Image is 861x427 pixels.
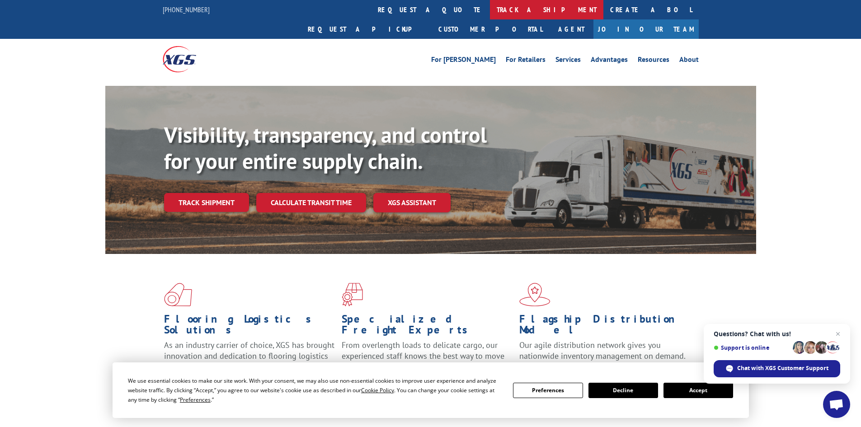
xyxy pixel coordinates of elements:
[519,314,690,340] h1: Flagship Distribution Model
[256,193,366,212] a: Calculate transit time
[113,362,749,418] div: Cookie Consent Prompt
[737,364,828,372] span: Chat with XGS Customer Support
[519,340,686,361] span: Our agile distribution network gives you nationwide inventory management on demand.
[342,314,513,340] h1: Specialized Freight Experts
[431,56,496,66] a: For [PERSON_NAME]
[342,283,363,306] img: xgs-icon-focused-on-flooring-red
[164,283,192,306] img: xgs-icon-total-supply-chain-intelligence-red
[164,193,249,212] a: Track shipment
[301,19,432,39] a: Request a pickup
[180,396,211,404] span: Preferences
[588,383,658,398] button: Decline
[164,340,334,372] span: As an industry carrier of choice, XGS has brought innovation and dedication to flooring logistics...
[549,19,593,39] a: Agent
[638,56,669,66] a: Resources
[519,283,550,306] img: xgs-icon-flagship-distribution-model-red
[128,376,502,404] div: We use essential cookies to make our site work. With your consent, we may also use non-essential ...
[342,340,513,380] p: From overlength loads to delicate cargo, our experienced staff knows the best way to move your fr...
[714,330,840,338] span: Questions? Chat with us!
[164,314,335,340] h1: Flooring Logistics Solutions
[432,19,549,39] a: Customer Portal
[591,56,628,66] a: Advantages
[823,391,850,418] div: Open chat
[361,386,394,394] span: Cookie Policy
[373,193,451,212] a: XGS ASSISTANT
[593,19,699,39] a: Join Our Team
[714,344,790,351] span: Support is online
[164,121,487,175] b: Visibility, transparency, and control for your entire supply chain.
[513,383,583,398] button: Preferences
[833,328,843,339] span: Close chat
[163,5,210,14] a: [PHONE_NUMBER]
[679,56,699,66] a: About
[714,360,840,377] div: Chat with XGS Customer Support
[663,383,733,398] button: Accept
[555,56,581,66] a: Services
[506,56,546,66] a: For Retailers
